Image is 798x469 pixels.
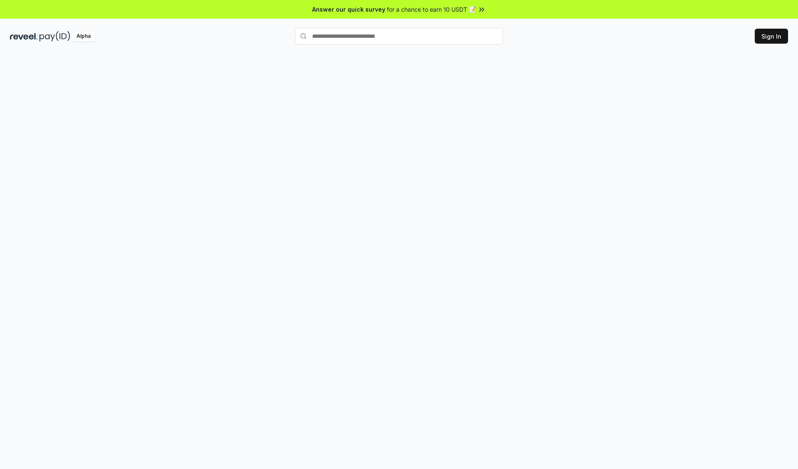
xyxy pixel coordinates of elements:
button: Sign In [755,29,788,44]
div: Alpha [72,31,95,42]
img: reveel_dark [10,31,38,42]
span: Answer our quick survey [312,5,385,14]
img: pay_id [39,31,70,42]
span: for a chance to earn 10 USDT 📝 [387,5,476,14]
